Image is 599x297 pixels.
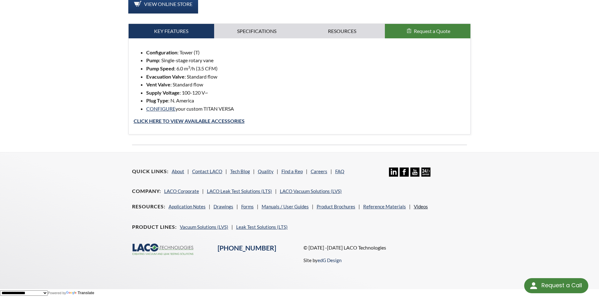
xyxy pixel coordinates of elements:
li: : N. America [146,96,466,105]
a: Product Brochures [317,204,355,209]
a: Find a Rep [281,168,303,174]
li: : Standard flow [146,73,466,81]
a: edG Design [318,257,341,263]
p: Site by [303,256,341,264]
strong: Pump [146,57,159,63]
a: Forms [241,204,254,209]
li: : Tower (T) [146,48,466,57]
h4: Company [132,188,161,195]
a: Drawings [214,204,233,209]
strong: Supply Voltage [146,90,180,96]
button: Request a Quote [385,24,470,38]
a: Tech Blog [230,168,250,174]
a: Application Notes [169,204,206,209]
img: 24/7 Support Icon [421,168,430,177]
a: Vacuum Solutions (LVS) [180,224,228,230]
a: Leak Test Solutions (LTS) [236,224,288,230]
a: Reference Materials [363,204,406,209]
span: View Online Store [144,1,192,7]
a: LACO Vacuum Solutions (LVS) [280,188,342,194]
strong: Plug Type [146,97,168,103]
h4: Product Lines [132,224,177,230]
div: Request a Call [541,278,582,293]
a: CONFIGURE [146,106,175,112]
a: Quality [258,168,274,174]
a: 24/7 Support [421,172,430,178]
span: Request a Quote [414,28,450,34]
img: round button [529,281,539,291]
li: : Standard flow [146,80,466,89]
a: Manuals / User Guides [262,204,309,209]
a: FAQ [335,168,344,174]
p: © [DATE] -[DATE] LACO Technologies [303,244,467,252]
h4: Resources [132,203,165,210]
a: Key Features [129,24,214,38]
a: About [172,168,184,174]
li: : 6.0 m /h (3.5 CFM) [146,64,466,73]
a: Contact LACO [192,168,222,174]
strong: Configuration [146,49,177,55]
div: Request a Call [524,278,588,293]
a: Click Here to view Available accessories [134,118,245,124]
a: LACO Leak Test Solutions (LTS) [207,188,272,194]
li: : 100-120 V~ [146,89,466,97]
img: Google Translate [66,291,78,295]
li: : Single-stage rotary vane [146,56,466,64]
a: LACO Corporate [164,188,199,194]
h4: Quick Links [132,168,169,175]
a: Videos [414,204,428,209]
a: Careers [311,168,327,174]
sup: 3 [188,65,190,69]
a: Translate [66,291,94,295]
a: Specifications [214,24,300,38]
strong: Pump Speed [146,65,174,71]
strong: Evacuation Valve [146,74,185,80]
a: Resources [300,24,385,38]
strong: Vent Valve [146,81,170,87]
a: [PHONE_NUMBER] [218,244,276,252]
li: your custom TITAN VERSA [146,105,466,113]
